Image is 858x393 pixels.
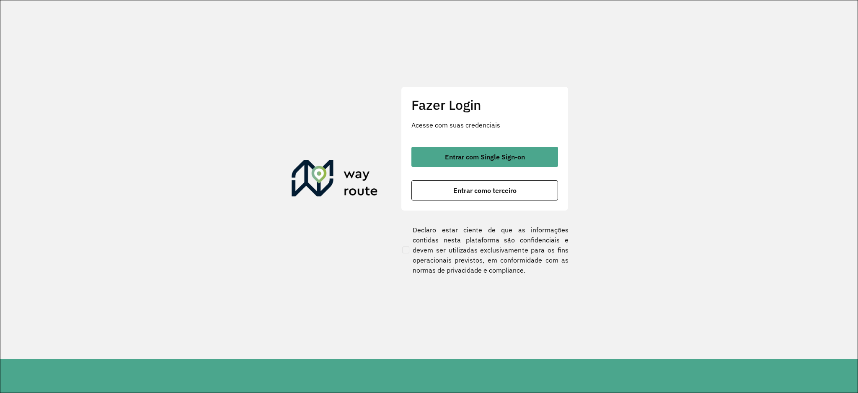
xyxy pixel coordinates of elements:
p: Acesse com suas credenciais [411,120,558,130]
button: button [411,147,558,167]
img: Roteirizador AmbevTech [292,160,378,200]
span: Entrar com Single Sign-on [445,154,525,160]
span: Entrar como terceiro [453,187,517,194]
h2: Fazer Login [411,97,558,113]
label: Declaro estar ciente de que as informações contidas nesta plataforma são confidenciais e devem se... [401,225,569,275]
button: button [411,180,558,200]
